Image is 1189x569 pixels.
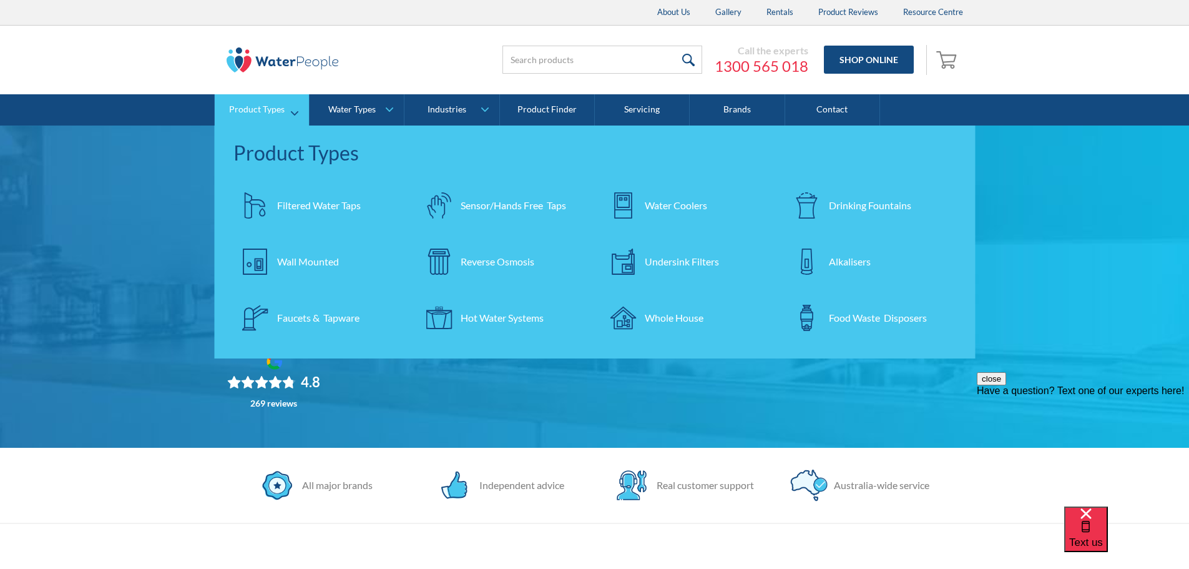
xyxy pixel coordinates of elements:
[250,398,297,408] div: 269 reviews
[650,478,754,493] div: Real customer support
[461,310,544,325] div: Hot Water Systems
[233,138,957,168] div: Product Types
[601,296,773,340] a: Whole House
[233,184,405,227] a: Filtered Water Taps
[829,198,911,213] div: Drinking Fountains
[933,45,963,75] a: Open empty cart
[227,374,320,391] div: Rating: 4.8 out of 5
[824,46,914,74] a: Shop Online
[785,184,957,227] a: Drinking Fountains
[715,44,808,57] div: Call the experts
[936,49,960,69] img: shopping cart
[229,104,285,115] div: Product Types
[215,94,309,126] a: Product Types
[829,310,927,325] div: Food Waste Disposers
[645,310,703,325] div: Whole House
[828,478,929,493] div: Australia-wide service
[829,254,871,269] div: Alkalisers
[1064,507,1189,569] iframe: podium webchat widget bubble
[417,240,589,284] a: Reverse Osmosis
[785,94,880,126] a: Contact
[277,254,339,269] div: Wall Mounted
[277,198,361,213] div: Filtered Water Taps
[417,184,589,227] a: Sensor/Hands Free Taps
[301,374,320,391] div: 4.8
[595,94,690,126] a: Servicing
[502,46,702,74] input: Search products
[461,254,534,269] div: Reverse Osmosis
[645,198,707,213] div: Water Coolers
[785,296,957,340] a: Food Waste Disposers
[233,240,405,284] a: Wall Mounted
[500,94,595,126] a: Product Finder
[328,104,376,115] div: Water Types
[715,57,808,76] a: 1300 565 018
[310,94,404,126] a: Water Types
[233,296,405,340] a: Faucets & Tapware
[473,478,564,493] div: Independent advice
[404,94,499,126] a: Industries
[690,94,785,126] a: Brands
[215,126,976,359] nav: Product Types
[645,254,719,269] div: Undersink Filters
[428,104,466,115] div: Industries
[785,240,957,284] a: Alkalisers
[277,310,360,325] div: Faucets & Tapware
[227,47,339,72] img: The Water People
[461,198,566,213] div: Sensor/Hands Free Taps
[601,240,773,284] a: Undersink Filters
[417,296,589,340] a: Hot Water Systems
[296,478,373,493] div: All major brands
[601,184,773,227] a: Water Coolers
[977,372,1189,522] iframe: podium webchat widget prompt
